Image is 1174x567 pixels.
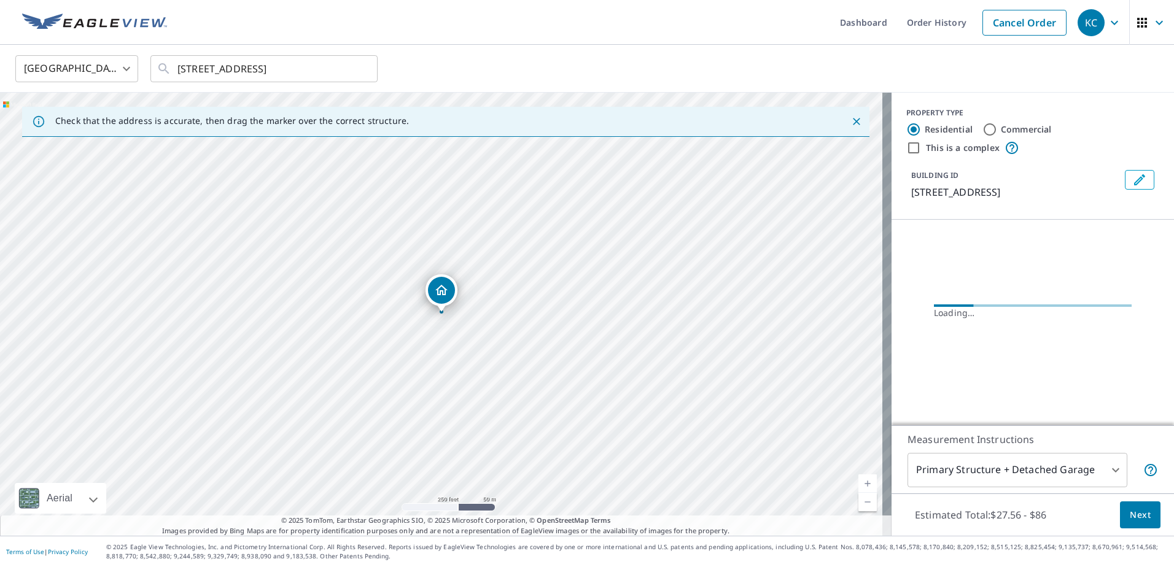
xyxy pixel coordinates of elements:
span: © 2025 TomTom, Earthstar Geographics SIO, © 2025 Microsoft Corporation, © [281,515,611,526]
button: Close [849,114,865,129]
span: Next [1130,507,1151,523]
div: [GEOGRAPHIC_DATA] [15,52,138,86]
img: EV Logo [22,13,167,32]
div: PROPERTY TYPE [906,107,1159,118]
p: © 2025 Eagle View Technologies, Inc. and Pictometry International Corp. All Rights Reserved. Repo... [106,542,1168,561]
div: Aerial [43,483,76,514]
a: OpenStreetMap [537,515,588,525]
div: Aerial [15,483,106,514]
p: [STREET_ADDRESS] [911,185,1120,199]
input: Search by address or latitude-longitude [177,52,352,86]
a: Terms [591,515,611,525]
span: Your report will include the primary structure and a detached garage if one exists. [1143,463,1158,477]
label: This is a complex [926,142,1000,154]
div: Loading… [934,307,1132,319]
a: Privacy Policy [48,547,88,556]
label: Residential [925,123,973,136]
a: Terms of Use [6,547,44,556]
div: Dropped pin, building 1, Residential property, 915 Main St Clearwater, MN 55320 [426,274,457,312]
div: KC [1078,9,1105,36]
p: Estimated Total: $27.56 - $86 [905,501,1056,528]
p: BUILDING ID [911,170,958,180]
div: Primary Structure + Detached Garage [908,453,1127,487]
a: Cancel Order [982,10,1067,36]
p: Measurement Instructions [908,432,1158,447]
button: Next [1120,501,1160,529]
p: | [6,548,88,555]
button: Edit building 1 [1125,170,1154,190]
label: Commercial [1001,123,1052,136]
a: Current Level 17, Zoom In [858,474,877,493]
p: Check that the address is accurate, then drag the marker over the correct structure. [55,115,409,126]
a: Current Level 17, Zoom Out [858,493,877,511]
